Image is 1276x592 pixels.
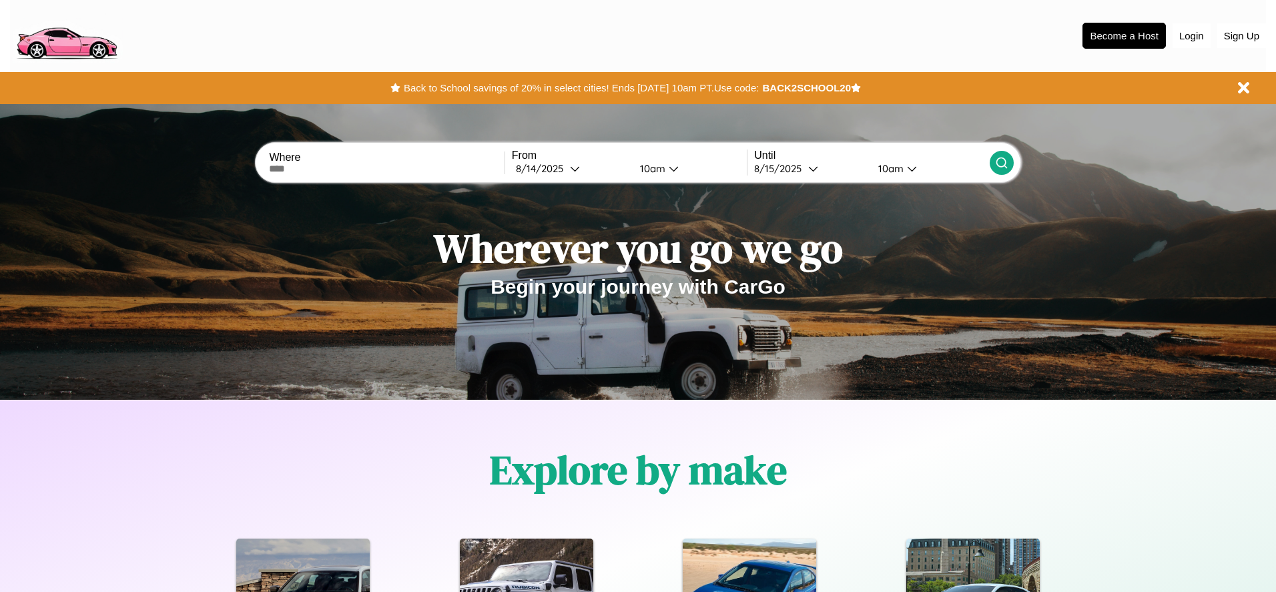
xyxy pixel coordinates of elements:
div: 10am [872,162,907,175]
button: Back to School savings of 20% in select cities! Ends [DATE] 10am PT.Use code: [400,79,762,97]
div: 8 / 15 / 2025 [754,162,808,175]
button: 8/14/2025 [512,162,629,176]
button: Login [1173,23,1211,48]
h1: Explore by make [490,442,787,497]
button: 10am [868,162,989,176]
button: Sign Up [1217,23,1266,48]
label: Until [754,150,989,162]
img: logo [10,7,123,63]
b: BACK2SCHOOL20 [762,82,851,93]
button: 10am [629,162,747,176]
label: Where [269,152,504,164]
div: 8 / 14 / 2025 [516,162,570,175]
div: 10am [633,162,669,175]
button: Become a Host [1082,23,1166,49]
label: From [512,150,747,162]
